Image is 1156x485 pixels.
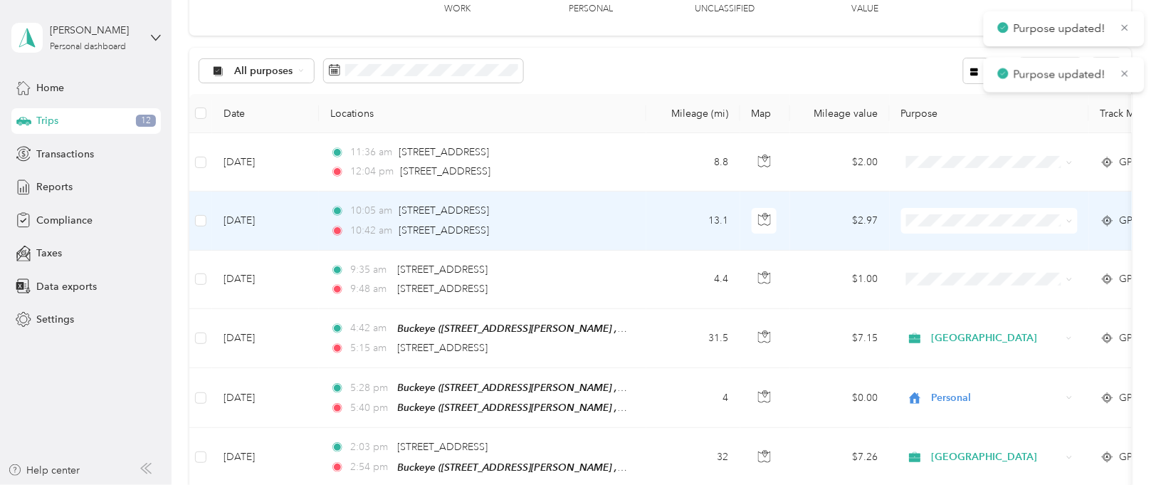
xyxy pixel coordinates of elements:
p: Purpose updated! [1014,66,1109,83]
p: Work [445,3,471,16]
td: 31.5 [646,309,740,368]
td: [DATE] [212,251,319,309]
span: 9:48 am [351,281,392,297]
span: [GEOGRAPHIC_DATA] [931,330,1061,346]
span: Personal [931,390,1061,406]
div: [PERSON_NAME] [50,23,139,38]
th: Mileage (mi) [646,94,740,133]
span: 2:03 pm [351,439,392,455]
span: [STREET_ADDRESS] [399,224,489,236]
th: Date [212,94,319,133]
span: Buckeye ([STREET_ADDRESS][PERSON_NAME] , Buckeye, [GEOGRAPHIC_DATA]) [398,402,767,414]
button: Help center [8,463,80,478]
span: 12:04 pm [351,164,394,179]
span: Buckeye ([STREET_ADDRESS][PERSON_NAME] , Buckeye, [GEOGRAPHIC_DATA]) [398,461,767,474]
span: Taxes [36,246,62,261]
td: [DATE] [212,192,319,250]
span: Settings [36,312,74,327]
td: $2.97 [790,192,890,250]
span: All purposes [234,66,293,76]
span: Home [36,80,64,95]
td: 13.1 [646,192,740,250]
span: 2:54 pm [351,459,392,475]
span: GPS [1120,155,1139,170]
span: Data exports [36,279,97,294]
span: GPS [1120,330,1139,346]
span: 5:28 pm [351,380,392,396]
span: 12 [136,115,156,127]
span: 4:42 am [351,320,392,336]
td: 8.8 [646,133,740,192]
td: [DATE] [212,309,319,368]
span: [STREET_ADDRESS] [398,342,488,354]
td: 4.4 [646,251,740,309]
td: [DATE] [212,368,319,428]
th: Map [740,94,790,133]
td: $0.00 [790,368,890,428]
span: 10:42 am [351,223,393,239]
td: [DATE] [212,133,319,192]
span: [STREET_ADDRESS] [398,283,488,295]
td: 4 [646,368,740,428]
p: Value [852,3,879,16]
span: Compliance [36,213,93,228]
span: [STREET_ADDRESS] [398,264,488,276]
iframe: Everlance-gr Chat Button Frame [1076,405,1156,485]
th: Locations [319,94,646,133]
p: Purpose updated! [1014,20,1109,38]
span: Buckeye ([STREET_ADDRESS][PERSON_NAME] , Buckeye, [GEOGRAPHIC_DATA]) [398,382,767,394]
span: GPS [1120,213,1139,229]
span: Trips [36,113,58,128]
th: Purpose [890,94,1089,133]
th: Mileage value [790,94,890,133]
span: 5:15 am [351,340,392,356]
p: Personal [569,3,614,16]
span: [STREET_ADDRESS] [400,165,490,177]
span: 10:05 am [351,203,393,219]
span: [STREET_ADDRESS] [399,146,489,158]
span: GPS [1120,271,1139,287]
span: Transactions [36,147,94,162]
span: 11:36 am [351,145,393,160]
td: $7.15 [790,309,890,368]
td: $1.00 [790,251,890,309]
span: GPS [1120,390,1139,406]
span: [GEOGRAPHIC_DATA] [931,449,1061,465]
span: [STREET_ADDRESS] [398,441,488,453]
span: 9:35 am [351,262,392,278]
td: $2.00 [790,133,890,192]
span: Reports [36,179,73,194]
div: Personal dashboard [50,43,126,51]
span: Buckeye ([STREET_ADDRESS][PERSON_NAME] , Buckeye, [GEOGRAPHIC_DATA]) [398,323,767,335]
p: Unclassified [695,3,755,16]
span: 5:40 pm [351,400,392,416]
span: [STREET_ADDRESS] [399,204,489,217]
